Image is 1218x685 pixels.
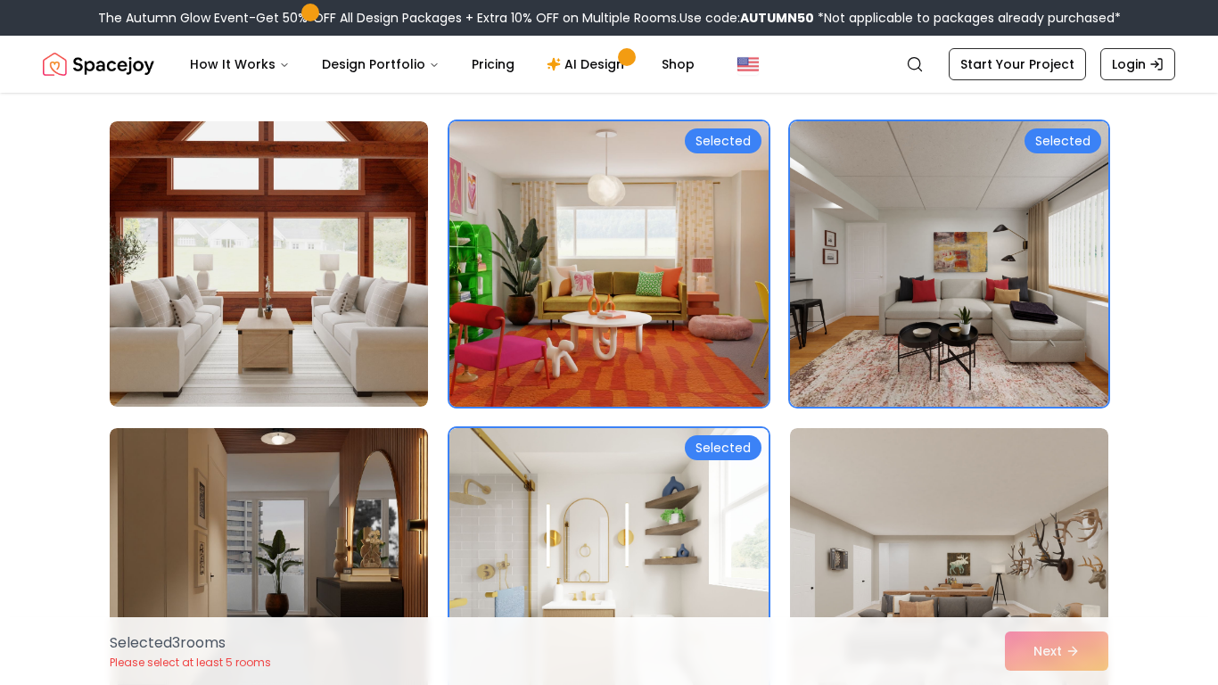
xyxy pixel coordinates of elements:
[457,46,529,82] a: Pricing
[790,121,1108,407] img: Room room-3
[949,48,1086,80] a: Start Your Project
[647,46,709,82] a: Shop
[98,9,1121,27] div: The Autumn Glow Event-Get 50% OFF All Design Packages + Extra 10% OFF on Multiple Rooms.
[43,36,1175,93] nav: Global
[1100,48,1175,80] a: Login
[814,9,1121,27] span: *Not applicable to packages already purchased*
[532,46,644,82] a: AI Design
[679,9,814,27] span: Use code:
[176,46,709,82] nav: Main
[176,46,304,82] button: How It Works
[685,128,761,153] div: Selected
[737,54,759,75] img: United States
[110,632,271,654] p: Selected 3 room s
[740,9,814,27] b: AUTUMN50
[110,121,428,407] img: Room room-1
[1025,128,1101,153] div: Selected
[43,46,154,82] a: Spacejoy
[441,114,776,414] img: Room room-2
[308,46,454,82] button: Design Portfolio
[685,435,761,460] div: Selected
[110,656,271,670] p: Please select at least 5 rooms
[43,46,154,82] img: Spacejoy Logo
